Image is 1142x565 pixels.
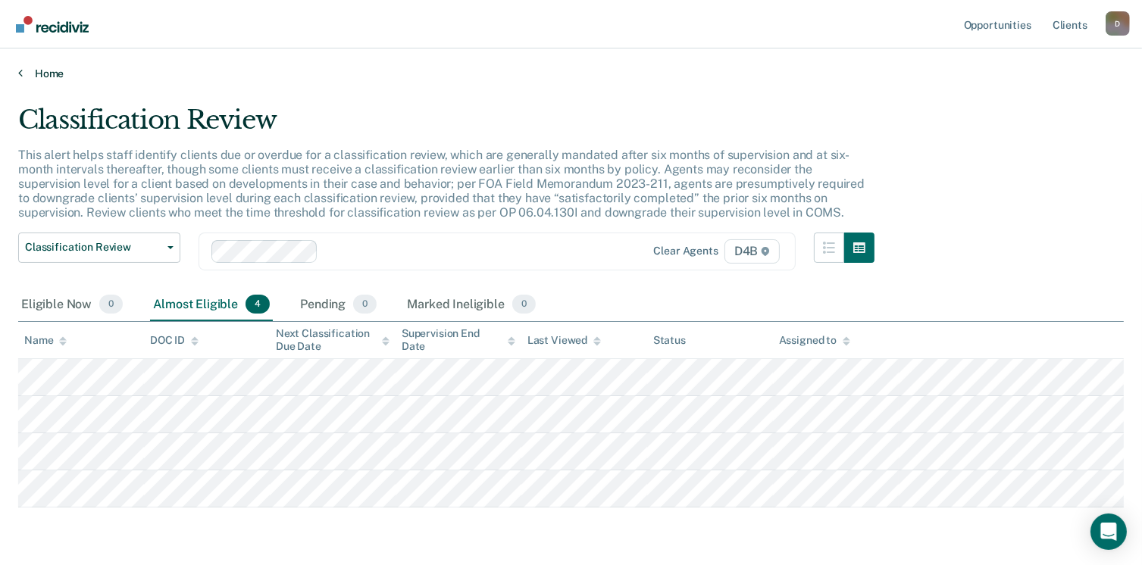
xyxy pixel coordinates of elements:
div: Almost Eligible4 [150,289,273,322]
div: Open Intercom Messenger [1090,513,1127,550]
p: This alert helps staff identify clients due or overdue for a classification review, which are gen... [18,148,865,220]
span: 0 [512,295,536,314]
button: Profile dropdown button [1106,11,1130,36]
div: Status [653,334,686,347]
div: Name [24,334,67,347]
div: Pending0 [297,289,380,322]
img: Recidiviz [16,16,89,33]
div: Marked Ineligible0 [404,289,539,322]
div: Assigned to [779,334,850,347]
div: Classification Review [18,105,874,148]
a: Home [18,67,1124,80]
div: Supervision End Date [402,327,515,353]
span: Classification Review [25,241,161,254]
button: Classification Review [18,233,180,263]
div: D [1106,11,1130,36]
span: 0 [99,295,123,314]
span: 4 [246,295,270,314]
span: D4B [724,239,780,264]
span: 0 [353,295,377,314]
div: Eligible Now0 [18,289,126,322]
div: Next Classification Due Date [276,327,390,353]
div: DOC ID [150,334,199,347]
div: Clear agents [654,245,718,258]
div: Last Viewed [527,334,601,347]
